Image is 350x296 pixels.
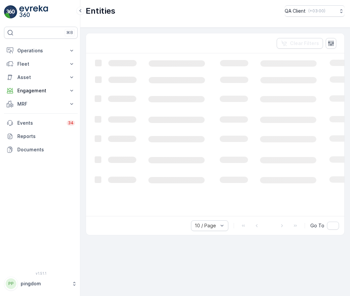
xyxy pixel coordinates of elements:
button: PPpingdom [4,277,78,291]
a: Events34 [4,116,78,130]
p: Engagement [17,87,64,94]
a: Reports [4,130,78,143]
span: v 1.51.1 [4,271,78,275]
p: pingdom [21,280,68,287]
p: Reports [17,133,75,140]
p: Clear Filters [290,40,319,47]
button: Operations [4,44,78,57]
p: ⌘B [66,30,73,35]
img: logo [4,5,17,19]
p: Events [17,120,63,126]
p: Documents [17,146,75,153]
p: MRF [17,101,64,107]
button: Engagement [4,84,78,97]
p: Asset [17,74,64,81]
p: Operations [17,47,64,54]
button: MRF [4,97,78,111]
span: Go To [310,222,324,229]
button: QA Client(+03:00) [285,5,345,17]
p: 34 [68,120,74,126]
button: Asset [4,71,78,84]
img: logo_light-DOdMpM7g.png [19,5,48,19]
p: Entities [86,6,115,16]
p: QA Client [285,8,306,14]
p: ( +03:00 ) [308,8,325,14]
div: PP [6,278,16,289]
button: Fleet [4,57,78,71]
p: Fleet [17,61,64,67]
button: Clear Filters [277,38,323,49]
a: Documents [4,143,78,156]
